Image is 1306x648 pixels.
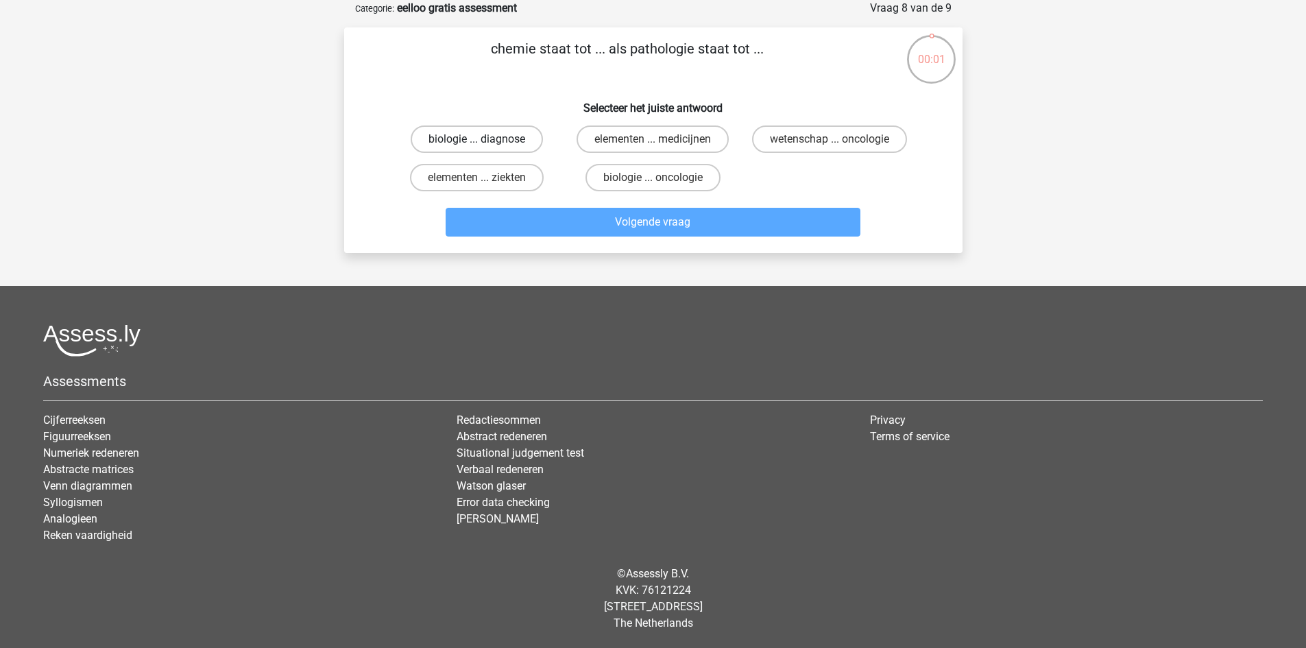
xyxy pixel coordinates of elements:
a: Situational judgement test [457,446,584,459]
a: Assessly B.V. [626,567,689,580]
a: Numeriek redeneren [43,446,139,459]
a: Cijferreeksen [43,413,106,427]
strong: eelloo gratis assessment [397,1,517,14]
a: Abstracte matrices [43,463,134,476]
a: Reken vaardigheid [43,529,132,542]
a: Privacy [870,413,906,427]
a: Abstract redeneren [457,430,547,443]
div: © KVK: 76121224 [STREET_ADDRESS] The Netherlands [33,555,1273,643]
a: Venn diagrammen [43,479,132,492]
label: biologie ... diagnose [411,125,543,153]
img: Assessly logo [43,324,141,357]
a: Analogieen [43,512,97,525]
label: wetenschap ... oncologie [752,125,907,153]
h6: Selecteer het juiste antwoord [366,91,941,115]
label: elementen ... medicijnen [577,125,729,153]
label: biologie ... oncologie [585,164,721,191]
a: Redactiesommen [457,413,541,427]
label: elementen ... ziekten [410,164,544,191]
a: Error data checking [457,496,550,509]
small: Categorie: [355,3,394,14]
p: chemie staat tot ... als pathologie staat tot ... [366,38,889,80]
a: [PERSON_NAME] [457,512,539,525]
a: Figuurreeksen [43,430,111,443]
button: Volgende vraag [446,208,860,237]
a: Syllogismen [43,496,103,509]
a: Verbaal redeneren [457,463,544,476]
h5: Assessments [43,373,1263,389]
a: Watson glaser [457,479,526,492]
a: Terms of service [870,430,950,443]
div: 00:01 [906,34,957,68]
